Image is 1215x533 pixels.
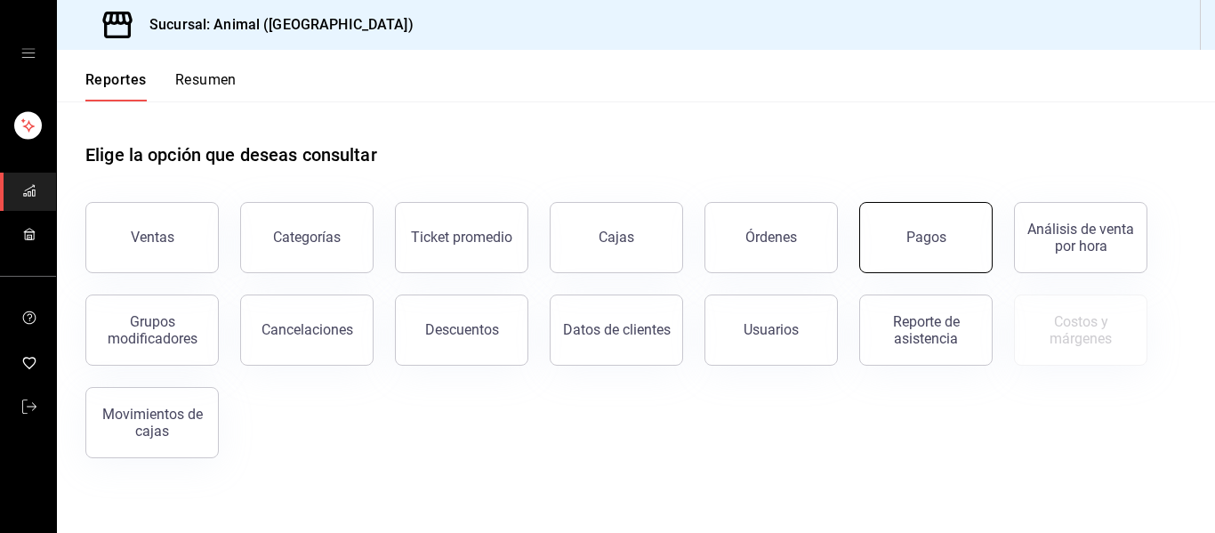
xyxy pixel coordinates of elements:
[273,229,341,246] div: Categorías
[563,321,671,338] div: Datos de clientes
[85,387,219,458] button: Movimientos de cajas
[262,321,353,338] div: Cancelaciones
[1026,313,1136,347] div: Costos y márgenes
[704,295,838,366] button: Usuarios
[1014,295,1147,366] button: Contrata inventarios para ver este reporte
[85,71,147,101] button: Reportes
[85,295,219,366] button: Grupos modificadores
[704,202,838,273] button: Órdenes
[599,229,634,246] div: Cajas
[744,321,799,338] div: Usuarios
[871,313,981,347] div: Reporte de asistencia
[175,71,237,101] button: Resumen
[1014,202,1147,273] button: Análisis de venta por hora
[97,406,207,440] div: Movimientos de cajas
[85,202,219,273] button: Ventas
[85,71,237,101] div: navigation tabs
[550,202,683,273] button: Cajas
[240,202,374,273] button: Categorías
[859,295,993,366] button: Reporte de asistencia
[745,229,797,246] div: Órdenes
[97,313,207,347] div: Grupos modificadores
[240,295,374,366] button: Cancelaciones
[425,321,499,338] div: Descuentos
[1026,221,1136,254] div: Análisis de venta por hora
[131,229,174,246] div: Ventas
[906,229,946,246] div: Pagos
[21,46,36,61] button: open drawer
[135,14,414,36] h3: Sucursal: Animal ([GEOGRAPHIC_DATA])
[859,202,993,273] button: Pagos
[85,141,377,168] h1: Elige la opción que deseas consultar
[411,229,512,246] div: Ticket promedio
[395,202,528,273] button: Ticket promedio
[395,295,528,366] button: Descuentos
[550,295,683,366] button: Datos de clientes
